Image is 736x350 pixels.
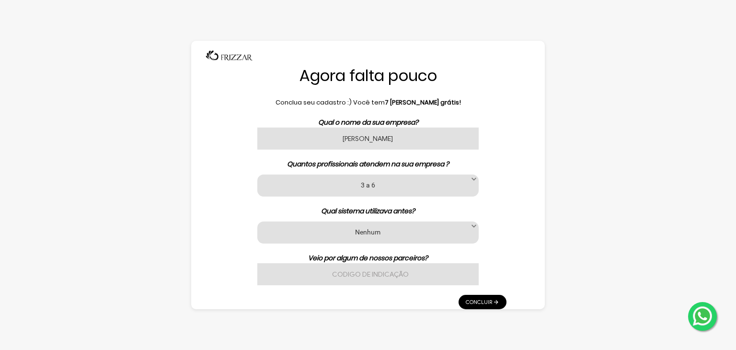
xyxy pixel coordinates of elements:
p: Quantos profissionais atendem na sua empresa ? [230,159,506,169]
h1: Agora falta pouco [230,66,506,86]
label: 3 a 6 [269,180,467,189]
ul: Pagination [459,290,506,309]
b: 7 [PERSON_NAME] grátis! [385,98,461,107]
input: Codigo de indicação [257,263,479,285]
p: Qual sistema utilizava antes? [230,206,506,216]
a: Concluir [459,295,506,309]
input: Nome da sua empresa [257,128,479,150]
p: Qual o nome da sua empresa? [230,117,506,128]
img: whatsapp.png [691,304,714,327]
p: Conclua seu cadastro :) Você tem [230,98,506,107]
p: Veio por algum de nossos parceiros? [230,253,506,263]
label: Nenhum [269,227,467,236]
